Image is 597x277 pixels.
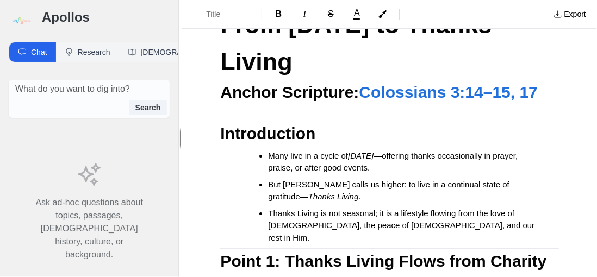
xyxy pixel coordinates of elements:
a: Colossians 3:14–15, 17 [359,83,538,101]
span: B [276,9,282,18]
button: Formatting Options [186,4,257,24]
span: S [328,9,334,18]
button: Search [129,100,167,115]
img: logo [9,9,33,33]
button: Chat [9,42,56,62]
span: Anchor Scripture: [220,83,359,101]
span: —offering thanks occasionally in prayer, praise, or after good events. [268,151,520,173]
span: Title [206,9,244,20]
span: . [358,192,360,201]
span: From [DATE] to Thanks Living [220,11,499,75]
em: [DATE] [348,151,374,160]
span: But [PERSON_NAME] calls us higher: to live in a continual state of gratitude— [268,180,512,202]
span: Many live in a cycle of [268,151,348,160]
button: Format Italics [293,5,316,23]
button: Format Strikethrough [319,5,343,23]
iframe: Drift Widget Chat Controller [543,223,584,264]
em: Thanks Living [308,192,359,201]
strong: Introduction [220,124,315,142]
p: Ask ad-hoc questions about topics, passages, [DEMOGRAPHIC_DATA] history, culture, or background. [35,196,144,261]
button: Format Bold [266,5,290,23]
span: I [303,9,306,18]
button: Export [547,5,593,23]
button: A [345,7,369,22]
h3: Apollos [42,9,170,26]
button: [DEMOGRAPHIC_DATA] [119,42,235,62]
button: Research [56,42,119,62]
span: Thanks Living is not seasonal; it is a lifestyle flowing from the love of [DEMOGRAPHIC_DATA], the... [268,209,537,242]
span: A [354,9,360,17]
